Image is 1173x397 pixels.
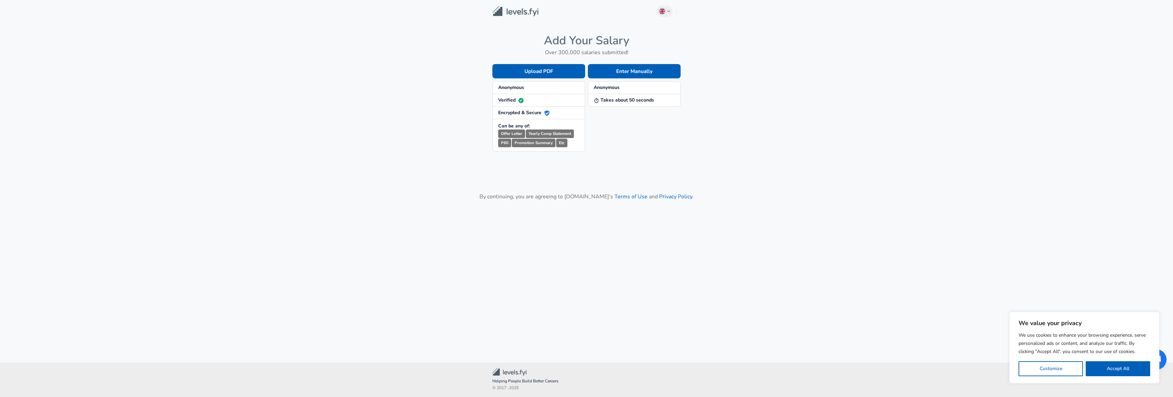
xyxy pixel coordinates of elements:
[1019,319,1150,327] p: We value your privacy
[492,378,681,385] span: Helping People Build Better Careers
[659,9,665,14] img: English (UK)
[492,6,538,17] img: Levels.fyi
[492,64,585,78] button: Upload PDF
[1019,361,1083,376] button: Customize
[492,385,681,392] span: © 2017 - 2025
[594,84,620,91] strong: Anonymous
[588,64,681,78] button: Enter Manually
[1086,361,1150,376] button: Accept All
[492,33,681,48] h4: Add Your Salary
[556,139,567,147] small: Etc
[498,97,524,103] strong: Verified
[1019,331,1150,356] p: We use cookies to enhance your browsing experience, serve personalized ads or content, and analyz...
[659,193,692,200] a: Privacy Policy
[498,109,550,116] strong: Encrypted & Secure
[498,84,524,91] strong: Anonymous
[498,123,530,129] strong: Can be any of:
[498,139,511,147] small: P60
[526,129,574,138] small: Yearly Comp Statement
[492,368,526,376] img: Levels.fyi Community
[498,129,525,138] small: Offer Letter
[594,97,654,103] strong: Takes about 50 seconds
[492,48,681,57] h6: Over 300,000 salaries submitted!
[656,5,673,17] button: English (UK)
[512,139,555,147] small: Promotion Summary
[1009,312,1159,383] div: We value your privacy
[614,193,648,200] a: Terms of Use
